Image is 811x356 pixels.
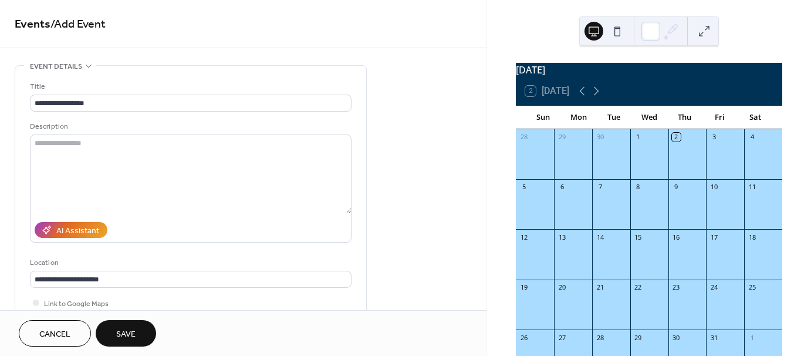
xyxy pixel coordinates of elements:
div: 19 [519,283,528,292]
div: 7 [596,183,604,192]
span: Save [116,328,136,341]
div: 28 [596,333,604,342]
div: 16 [672,233,681,241]
div: Description [30,120,349,133]
div: 23 [672,283,681,292]
div: 1 [634,133,643,142]
div: 26 [519,333,528,342]
div: 6 [557,183,566,192]
div: 15 [634,233,643,241]
div: 2 [672,133,681,142]
div: 17 [709,233,718,241]
div: 22 [634,283,643,292]
div: 28 [519,133,528,142]
button: Cancel [19,320,91,347]
span: / Add Event [50,13,106,36]
div: 21 [596,283,604,292]
div: 4 [748,133,756,142]
div: 20 [557,283,566,292]
div: Fri [702,106,737,129]
div: Tue [596,106,631,129]
div: 27 [557,333,566,342]
div: 14 [596,233,604,241]
div: 12 [519,233,528,241]
div: Title [30,80,349,93]
div: 31 [709,333,718,342]
div: 30 [596,133,604,142]
span: Event details [30,61,82,73]
div: 5 [519,183,528,192]
div: 11 [748,183,756,192]
div: AI Assistant [56,225,99,237]
span: Cancel [39,328,70,341]
div: 3 [709,133,718,142]
a: Events [15,13,50,36]
div: Sat [738,106,773,129]
div: Mon [560,106,596,129]
div: Thu [667,106,702,129]
div: 1 [748,333,756,342]
div: Location [30,257,349,269]
div: 24 [709,283,718,292]
div: 29 [557,133,566,142]
div: 9 [672,183,681,192]
div: 29 [634,333,643,342]
button: Save [96,320,156,347]
div: 25 [748,283,756,292]
div: 10 [709,183,718,192]
div: [DATE] [516,63,782,77]
div: Wed [631,106,667,129]
span: Link to Google Maps [44,298,109,310]
div: 13 [557,233,566,241]
div: 8 [634,183,643,192]
div: 18 [748,233,756,241]
div: 30 [672,333,681,342]
button: AI Assistant [35,222,107,238]
div: Sun [525,106,560,129]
